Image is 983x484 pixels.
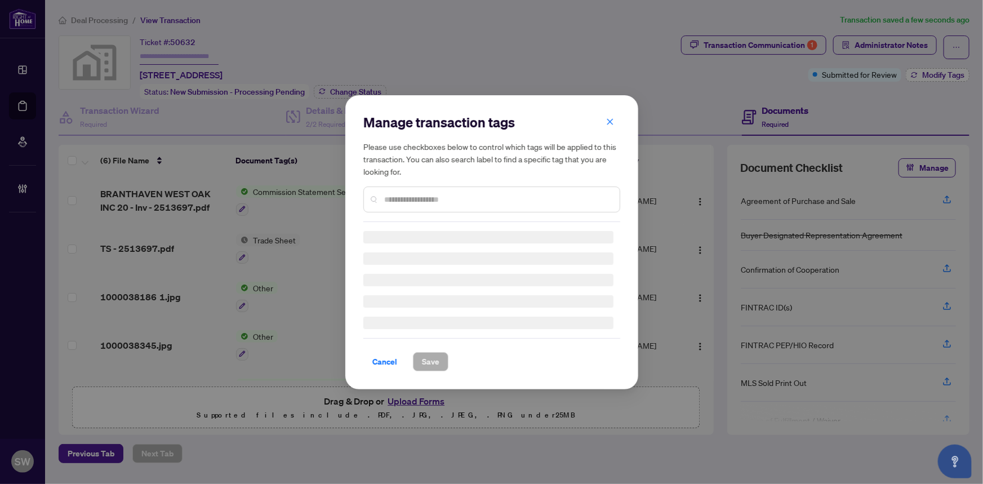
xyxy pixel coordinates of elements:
[363,140,620,177] h5: Please use checkboxes below to control which tags will be applied to this transaction. You can al...
[413,352,448,371] button: Save
[372,353,397,371] span: Cancel
[363,113,620,131] h2: Manage transaction tags
[938,445,972,478] button: Open asap
[606,117,614,125] span: close
[363,352,406,371] button: Cancel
